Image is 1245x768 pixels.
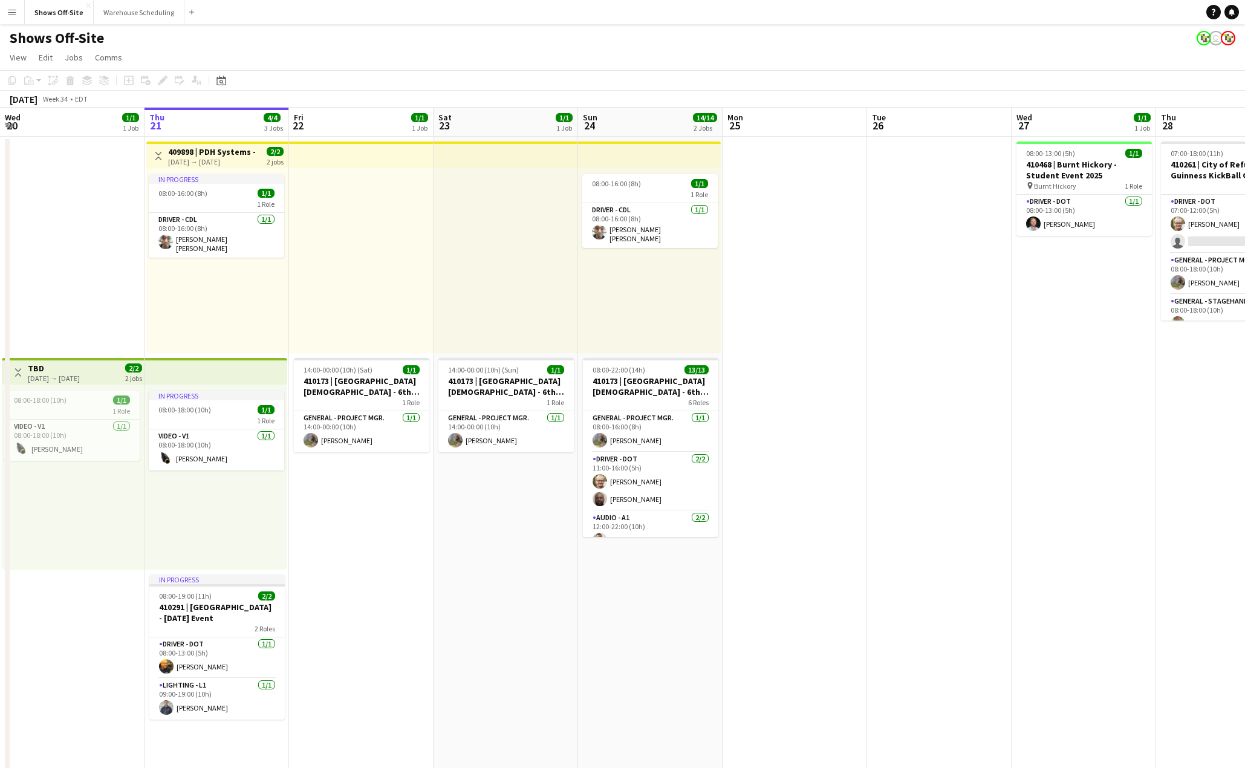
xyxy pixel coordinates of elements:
[149,213,284,258] app-card-role: Driver - CDL1/108:00-16:00 (8h)[PERSON_NAME] [PERSON_NAME]
[556,123,572,132] div: 1 Job
[1209,31,1223,45] app-user-avatar: Toryn Tamborello
[1125,149,1142,158] span: 1/1
[112,406,130,415] span: 1 Role
[438,411,574,452] app-card-role: General - Project Mgr.1/114:00-00:00 (10h)[PERSON_NAME]
[159,591,212,600] span: 08:00-19:00 (11h)
[257,200,275,209] span: 1 Role
[1034,181,1076,190] span: Burnt Hickory
[149,391,284,400] div: In progress
[582,174,718,248] app-job-card: 08:00-16:00 (8h)1/11 RoleDriver - CDL1/108:00-16:00 (8h)[PERSON_NAME] [PERSON_NAME]
[582,203,718,248] app-card-role: Driver - CDL1/108:00-16:00 (8h)[PERSON_NAME] [PERSON_NAME]
[149,574,285,584] div: In progress
[1016,159,1152,181] h3: 410468 | Burnt Hickory - Student Event 2025
[691,190,708,199] span: 1 Role
[28,374,80,383] div: [DATE] → [DATE]
[694,123,717,132] div: 2 Jobs
[258,189,275,198] span: 1/1
[448,365,519,374] span: 14:00-00:00 (10h) (Sun)
[149,637,285,679] app-card-role: Driver - DOT1/108:00-13:00 (5h)[PERSON_NAME]
[65,52,83,63] span: Jobs
[264,123,283,132] div: 3 Jobs
[726,119,743,132] span: 25
[1161,112,1176,123] span: Thu
[583,452,718,511] app-card-role: Driver - DOT2/211:00-16:00 (5h)[PERSON_NAME][PERSON_NAME]
[688,398,709,407] span: 6 Roles
[4,391,140,461] app-job-card: 08:00-18:00 (10h)1/11 RoleVideo - V11/108:00-18:00 (10h)[PERSON_NAME]
[1125,181,1142,190] span: 1 Role
[34,50,57,65] a: Edit
[258,405,275,414] span: 1/1
[158,405,211,414] span: 08:00-18:00 (10h)
[684,365,709,374] span: 13/13
[267,156,284,166] div: 2 jobs
[412,123,427,132] div: 1 Job
[14,395,67,405] span: 08:00-18:00 (10h)
[583,358,718,537] div: 08:00-22:00 (14h)13/13410173 | [GEOGRAPHIC_DATA][DEMOGRAPHIC_DATA] - 6th Grade Fall Camp FFA 2025...
[60,50,88,65] a: Jobs
[411,113,428,122] span: 1/1
[258,591,275,600] span: 2/2
[294,358,429,452] app-job-card: 14:00-00:00 (10h) (Sat)1/1410173 | [GEOGRAPHIC_DATA][DEMOGRAPHIC_DATA] - 6th Grade Fall Camp FFA ...
[583,112,597,123] span: Sun
[168,157,258,166] div: [DATE] → [DATE]
[1016,142,1152,236] app-job-card: 08:00-13:00 (5h)1/1410468 | Burnt Hickory - Student Event 2025 Burnt Hickory1 RoleDriver - DOT1/1...
[3,119,21,132] span: 20
[1134,123,1150,132] div: 1 Job
[122,113,139,122] span: 1/1
[267,147,284,156] span: 2/2
[149,174,284,184] div: In progress
[25,1,94,24] button: Shows Off-Site
[149,429,284,470] app-card-role: Video - V11/108:00-18:00 (10h)[PERSON_NAME]
[1134,113,1151,122] span: 1/1
[149,602,285,623] h3: 410291 | [GEOGRAPHIC_DATA] - [DATE] Event
[158,189,207,198] span: 08:00-16:00 (8h)
[10,29,104,47] h1: Shows Off-Site
[592,179,641,188] span: 08:00-16:00 (8h)
[94,1,184,24] button: Warehouse Scheduling
[294,376,429,397] h3: 410173 | [GEOGRAPHIC_DATA][DEMOGRAPHIC_DATA] - 6th Grade Fall Camp FFA 2025
[1197,31,1211,45] app-user-avatar: Labor Coordinator
[113,395,130,405] span: 1/1
[1171,149,1223,158] span: 07:00-18:00 (11h)
[28,363,80,374] h3: TBD
[5,50,31,65] a: View
[292,119,304,132] span: 22
[149,391,284,470] app-job-card: In progress08:00-18:00 (10h)1/11 RoleVideo - V11/108:00-18:00 (10h)[PERSON_NAME]
[1016,195,1152,236] app-card-role: Driver - DOT1/108:00-13:00 (5h)[PERSON_NAME]
[123,123,138,132] div: 1 Job
[149,679,285,720] app-card-role: Lighting - L11/109:00-19:00 (10h)[PERSON_NAME]
[402,398,420,407] span: 1 Role
[547,398,564,407] span: 1 Role
[583,376,718,397] h3: 410173 | [GEOGRAPHIC_DATA][DEMOGRAPHIC_DATA] - 6th Grade Fall Camp FFA 2025
[125,373,142,383] div: 2 jobs
[403,365,420,374] span: 1/1
[39,52,53,63] span: Edit
[10,93,37,105] div: [DATE]
[1221,31,1235,45] app-user-avatar: Labor Coordinator
[872,112,886,123] span: Tue
[1016,112,1032,123] span: Wed
[691,179,708,188] span: 1/1
[1015,119,1032,132] span: 27
[547,365,564,374] span: 1/1
[148,119,164,132] span: 21
[294,411,429,452] app-card-role: General - Project Mgr.1/114:00-00:00 (10h)[PERSON_NAME]
[149,174,284,258] app-job-card: In progress08:00-16:00 (8h)1/11 RoleDriver - CDL1/108:00-16:00 (8h)[PERSON_NAME] [PERSON_NAME]
[257,416,275,425] span: 1 Role
[438,358,574,452] app-job-card: 14:00-00:00 (10h) (Sun)1/1410173 | [GEOGRAPHIC_DATA][DEMOGRAPHIC_DATA] - 6th Grade Fall Camp FFA ...
[149,112,164,123] span: Thu
[5,112,21,123] span: Wed
[583,511,718,570] app-card-role: Audio - A12/212:00-22:00 (10h)[PERSON_NAME]
[149,574,285,720] app-job-card: In progress08:00-19:00 (11h)2/2410291 | [GEOGRAPHIC_DATA] - [DATE] Event2 RolesDriver - DOT1/108:...
[581,119,597,132] span: 24
[95,52,122,63] span: Comms
[583,411,718,452] app-card-role: General - Project Mgr.1/108:00-16:00 (8h)[PERSON_NAME]
[168,146,258,157] h3: 409898 | PDH Systems - Rock the Smokies 2025
[90,50,127,65] a: Comms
